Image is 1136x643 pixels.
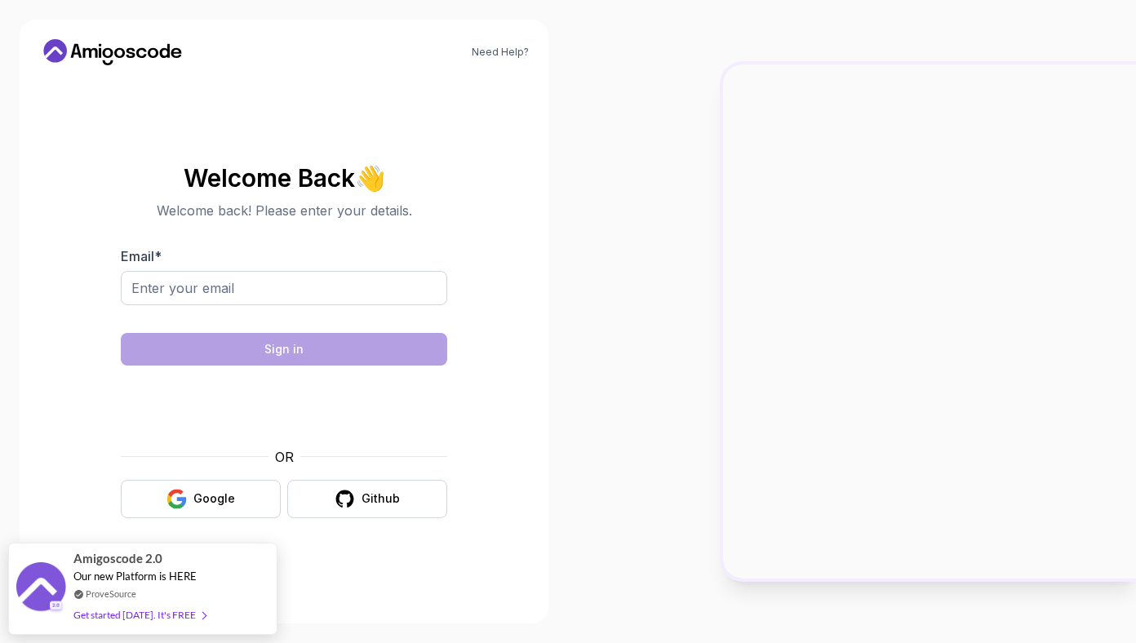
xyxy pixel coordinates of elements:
[287,480,447,518] button: Github
[86,587,136,601] a: ProveSource
[472,46,529,59] a: Need Help?
[73,605,206,624] div: Get started [DATE]. It's FREE
[275,447,294,467] p: OR
[161,375,407,437] iframe: Widget containing checkbox for hCaptcha security challenge
[362,490,400,507] div: Github
[121,248,162,264] label: Email *
[723,64,1136,579] img: Amigoscode Dashboard
[121,333,447,366] button: Sign in
[264,341,304,357] div: Sign in
[121,165,447,191] h2: Welcome Back
[16,562,65,615] img: provesource social proof notification image
[121,271,447,305] input: Enter your email
[73,570,197,583] span: Our new Platform is HERE
[193,490,235,507] div: Google
[352,160,390,196] span: 👋
[121,480,281,518] button: Google
[73,549,162,568] span: Amigoscode 2.0
[39,39,186,65] a: Home link
[121,201,447,220] p: Welcome back! Please enter your details.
